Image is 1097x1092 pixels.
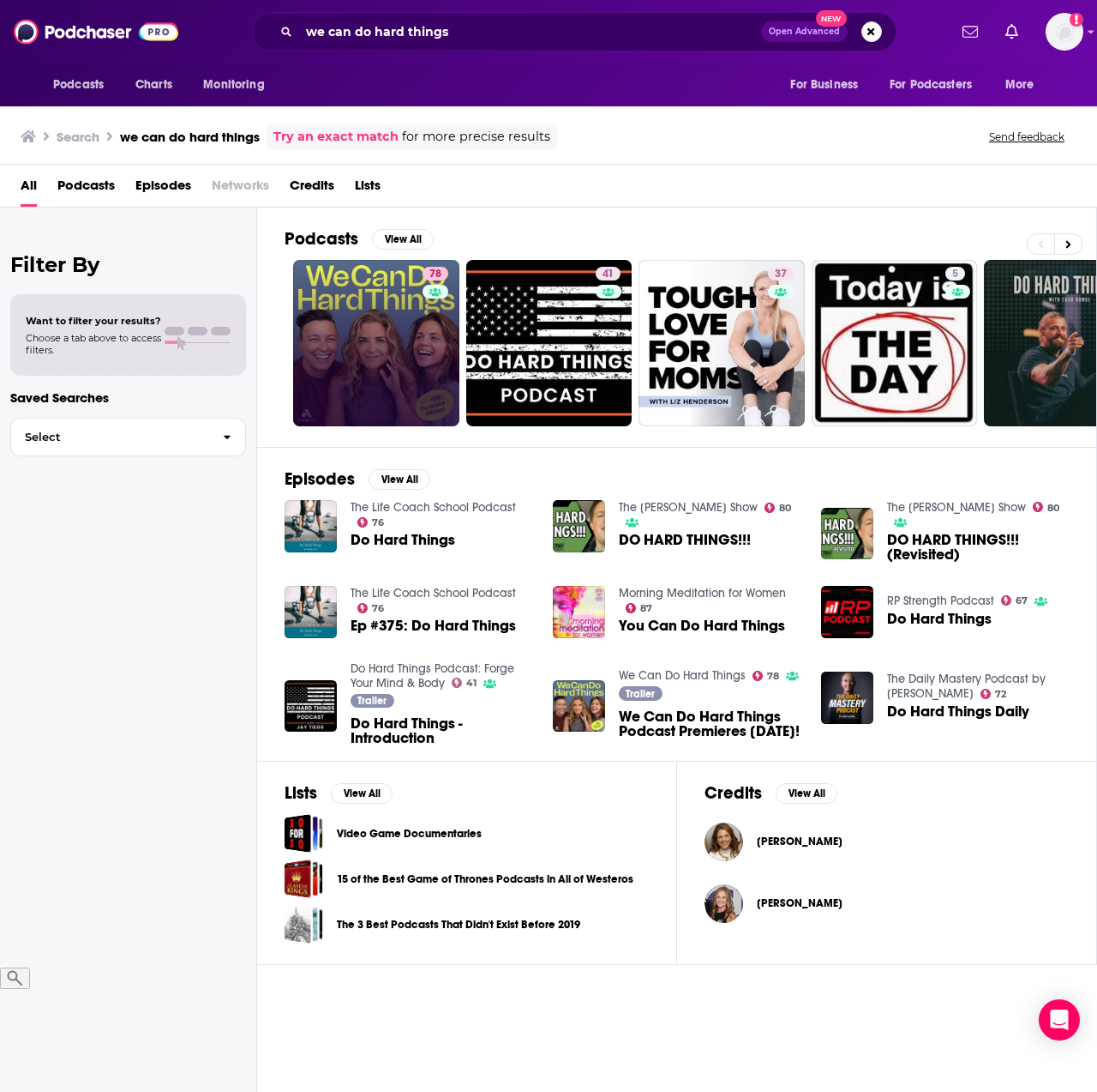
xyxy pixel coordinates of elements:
a: 78 [293,260,459,426]
a: 78 [423,267,448,281]
button: View All [372,229,434,250]
h2: Lists [285,782,317,804]
button: View All [369,469,430,490]
h3: Search [57,129,99,145]
a: 76 [357,603,385,613]
span: 72 [995,691,1006,698]
span: 37 [775,266,787,283]
span: More [1005,73,1034,97]
button: View All [776,783,837,804]
span: [PERSON_NAME] [757,896,842,910]
a: Do Hard Things [887,612,992,626]
a: 41 [466,260,632,426]
span: 41 [466,679,477,687]
span: 67 [1016,597,1028,605]
a: The Daily Mastery Podcast by Robin Sharma [887,672,1046,701]
a: Try an exact match [273,127,399,147]
a: The 3 Best Podcasts That Didn't Exist Before 2019 [337,915,580,934]
span: Monitoring [203,73,264,97]
a: Morning Meditation for Women [619,586,786,600]
img: You Can Do Hard Things [553,586,605,638]
span: 76 [372,519,384,527]
button: open menu [778,69,879,101]
h2: Credits [704,782,762,804]
a: 5 [812,260,978,426]
button: Select [10,418,246,456]
a: 15 of the Best Game of Thrones Podcasts in All of Westeros [285,860,323,898]
span: Want to filter your results? [26,315,161,327]
span: New [816,10,847,27]
a: Lists [355,172,381,207]
a: Do Hard Things Podcast: Forge Your Mind & Body [351,661,514,691]
a: EpisodesView All [285,468,430,490]
span: Podcasts [53,73,104,97]
span: 76 [372,605,384,612]
img: Do Hard Things - Introduction [285,680,337,733]
img: We Can Do Hard Things Podcast Premieres Tuesday, May 11th! [553,680,605,733]
span: For Podcasters [890,73,972,97]
a: All [21,172,37,207]
a: The 3 Best Podcasts That Didn't Exist Before 2019 [285,905,323,944]
a: Do Hard Things Daily [887,704,1029,719]
a: Episodes [135,172,191,207]
span: 78 [429,266,441,283]
img: Podchaser - Follow, Share and Rate Podcasts [14,15,178,48]
span: Choose a tab above to access filters. [26,332,161,356]
a: Ep #375: Do Hard Things [351,618,516,633]
button: View All [331,783,393,804]
a: The Russell Brunson Show [619,500,758,515]
h3: we can do hard things [120,129,260,145]
a: We Can Do Hard Things [619,668,746,683]
a: Do Hard Things [351,533,455,547]
span: 5 [952,266,958,283]
div: Search podcasts, credits, & more... [252,12,896,51]
span: Select [11,431,209,443]
a: The Russell Brunson Show [887,500,1026,515]
a: You Can Do Hard Things [619,618,785,633]
a: Show notifications dropdown [998,17,1025,46]
a: 78 [752,671,780,681]
h2: Episodes [285,468,355,490]
a: 37 [638,260,805,426]
a: Amanda Doyle [757,835,842,848]
a: 80 [1033,502,1060,512]
a: Do Hard Things - Introduction [351,716,532,745]
button: open menu [878,69,997,101]
a: Do Hard Things [285,500,337,552]
button: Open AdvancedNew [761,21,848,42]
span: DO HARD THINGS!!! (Revisited) [887,533,1069,562]
a: Do Hard Things [821,586,873,638]
a: We Can Do Hard Things Podcast Premieres Tuesday, May 11th! [619,709,800,739]
button: Send feedback [984,130,1070,144]
button: open menu [191,69,286,101]
a: Credits [290,172,334,207]
a: Podcasts [57,172,115,207]
span: Logged in as mmjamo [1046,13,1083,51]
span: for more precise results [402,127,550,147]
span: 87 [640,605,652,612]
a: 41 [596,267,620,281]
img: Do Hard Things Daily [821,672,873,724]
span: 80 [1047,504,1059,512]
span: We Can Do Hard Things Podcast Premieres [DATE]! [619,709,800,739]
h2: Podcasts [285,228,358,250]
img: DO HARD THINGS!!! (Revisited) [821,508,873,560]
span: Open Advanced [769,27,840,36]
a: ListsView All [285,782,393,804]
a: 76 [357,517,385,528]
a: 72 [980,689,1007,699]
a: PodcastsView All [285,228,434,250]
a: Glennon Doyle [704,884,743,923]
a: 67 [1001,595,1028,606]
